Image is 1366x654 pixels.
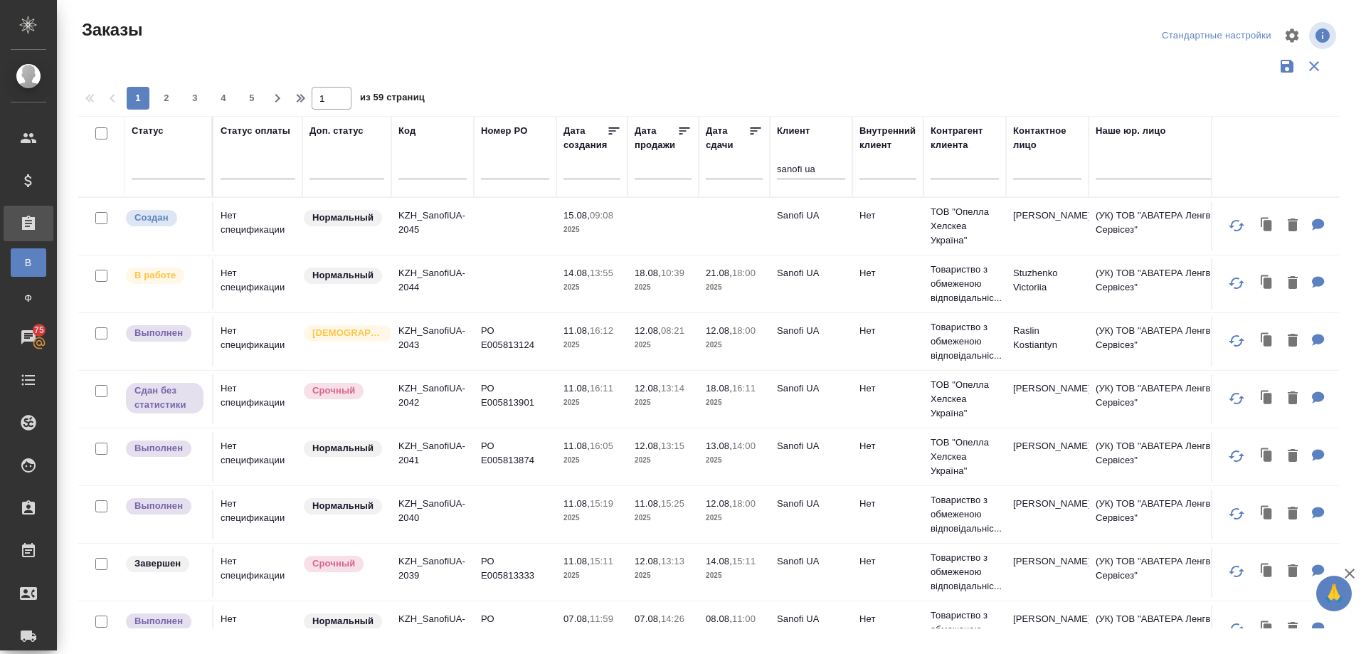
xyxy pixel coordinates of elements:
div: Статус оплаты [221,124,290,138]
p: ТОВ "Опелла Хелскеа Україна" [931,436,999,478]
p: Срочный [312,384,355,398]
p: Sanofi UA [777,497,845,511]
p: 2025 [706,338,763,352]
p: 15:11 [590,556,613,566]
p: 2025 [635,396,692,410]
a: В [11,248,46,277]
p: Sanofi UA [777,209,845,223]
td: [PERSON_NAME] [1006,490,1089,539]
button: 3 [184,87,206,110]
p: В работе [134,268,176,283]
p: 11.08, [563,325,590,336]
p: 12.08, [635,383,661,394]
td: РО E005813333 [474,547,556,597]
p: Sanofi UA [777,554,845,569]
button: Клонировать [1254,327,1281,356]
p: 18:00 [732,325,756,336]
p: Нормальный [312,211,374,225]
p: Нет [859,439,916,453]
button: Клонировать [1254,557,1281,586]
p: Товариство з обмеженою відповідальніс... [931,320,999,363]
p: Нет [859,497,916,511]
p: 14:00 [732,441,756,451]
p: 2025 [635,453,692,468]
div: Выставляется автоматически, если на указанный объем услуг необходимо больше времени в стандартном... [302,381,384,401]
p: 18:00 [732,268,756,278]
div: Код [398,124,415,138]
td: Нет спецификации [213,432,302,482]
button: Клонировать [1254,442,1281,471]
div: Выставляет ПМ после сдачи и проведения начислений. Последний этап для ПМа [125,324,205,343]
p: Нет [859,266,916,280]
span: Ф [18,291,39,305]
button: Сбросить фильтры [1301,53,1328,80]
p: Нет [859,612,916,626]
p: 13:13 [661,556,684,566]
button: Обновить [1219,612,1254,646]
div: Выставляется автоматически при создании заказа [125,209,205,228]
p: 2025 [706,511,763,525]
button: Удалить [1281,384,1305,413]
p: 12.08, [635,325,661,336]
span: из 59 страниц [360,89,425,110]
p: Выполнен [134,326,183,340]
span: 5 [240,91,263,105]
div: Статус по умолчанию для стандартных заказов [302,497,384,516]
td: (УК) ТОВ "АВАТЕРА Ленгвідж Сервісез" [1089,432,1259,482]
span: Настроить таблицу [1275,19,1309,53]
div: Статус по умолчанию для стандартных заказов [302,209,384,228]
p: 2025 [706,626,763,640]
button: Обновить [1219,209,1254,243]
td: [PERSON_NAME] [1006,547,1089,597]
div: Клиент [777,124,810,138]
div: Выставляет КМ при направлении счета или после выполнения всех работ/сдачи заказа клиенту. Окончат... [125,554,205,574]
span: 4 [212,91,235,105]
button: Удалить [1281,211,1305,241]
p: 13.08, [706,441,732,451]
div: Контактное лицо [1013,124,1081,152]
p: 2025 [563,338,620,352]
p: 14.08, [706,556,732,566]
p: 12.08, [706,498,732,509]
td: (УК) ТОВ "АВАТЕРА Ленгвідж Сервісез" [1089,547,1259,597]
button: 4 [212,87,235,110]
p: 11.08, [563,498,590,509]
p: Нормальный [312,499,374,513]
td: [PERSON_NAME] [1006,201,1089,251]
button: Удалить [1281,557,1305,586]
p: 14.08, [563,268,590,278]
p: Sanofi UA [777,439,845,453]
p: 2025 [563,569,620,583]
button: Удалить [1281,269,1305,298]
td: (УК) ТОВ "АВАТЕРА Ленгвідж Сервісез" [1089,201,1259,251]
div: Доп. статус [309,124,364,138]
p: 07.08, [563,613,590,624]
p: ТОВ "Опелла Хелскеа Україна" [931,205,999,248]
p: Нормальный [312,614,374,628]
p: 2025 [706,453,763,468]
p: 2025 [635,511,692,525]
div: Выставляет ПМ после сдачи и проведения начислений. Последний этап для ПМа [125,612,205,631]
button: Обновить [1219,324,1254,358]
p: 12.08, [706,325,732,336]
p: 18.08, [706,383,732,394]
button: Удалить [1281,500,1305,529]
p: 15.08, [563,210,590,221]
p: [DEMOGRAPHIC_DATA] [312,326,383,340]
p: 15:19 [590,498,613,509]
td: Нет спецификации [213,317,302,366]
a: Ф [11,284,46,312]
div: Выставляется автоматически, если на указанный объем услуг необходимо больше времени в стандартном... [302,554,384,574]
p: 11.08, [563,556,590,566]
p: 11:00 [732,613,756,624]
div: split button [1158,25,1275,47]
p: 2025 [563,453,620,468]
p: 2025 [706,280,763,295]
p: KZH_SanofiUA-2039 [398,554,467,583]
p: Нет [859,324,916,338]
p: 12.08, [635,556,661,566]
p: ТОВ "Опелла Хелскеа Україна" [931,378,999,421]
td: (УК) ТОВ "АВАТЕРА Ленгвідж Сервісез" [1089,490,1259,539]
div: Выставляет ПМ после сдачи и проведения начислений. Последний этап для ПМа [125,497,205,516]
p: 2025 [635,626,692,640]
